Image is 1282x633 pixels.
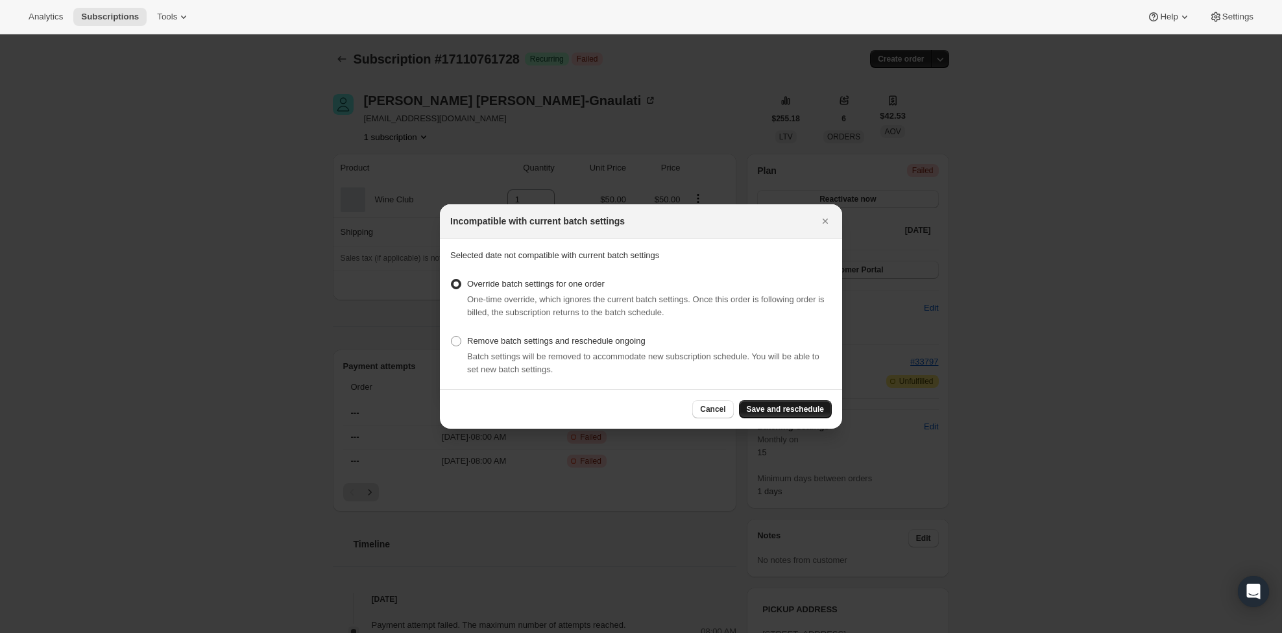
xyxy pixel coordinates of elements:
span: Selected date not compatible with current batch settings [450,250,659,260]
span: Save and reschedule [747,404,824,414]
span: Analytics [29,12,63,22]
span: Cancel [700,404,725,414]
button: Cancel [692,400,733,418]
button: Analytics [21,8,71,26]
span: Override batch settings for one order [467,279,605,289]
span: Settings [1222,12,1253,22]
button: Close [816,212,834,230]
button: Tools [149,8,198,26]
span: Subscriptions [81,12,139,22]
span: One-time override, which ignores the current batch settings. Once this order is following order i... [467,294,825,317]
h2: Incompatible with current batch settings [450,215,625,228]
div: Open Intercom Messenger [1238,576,1269,607]
span: Batch settings will be removed to accommodate new subscription schedule. You will be able to set ... [467,352,819,374]
button: Settings [1202,8,1261,26]
button: Subscriptions [73,8,147,26]
span: Tools [157,12,177,22]
button: Help [1139,8,1198,26]
button: Save and reschedule [739,400,832,418]
span: Help [1160,12,1178,22]
span: Remove batch settings and reschedule ongoing [467,336,646,346]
